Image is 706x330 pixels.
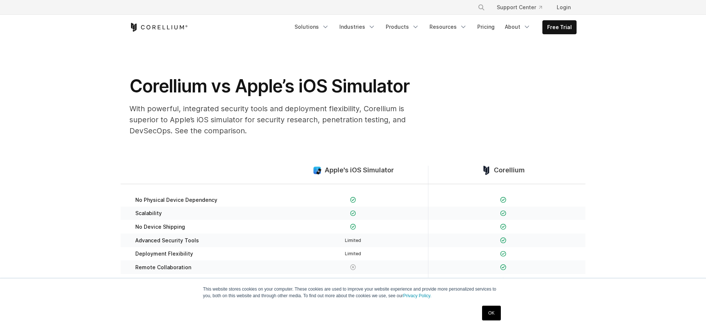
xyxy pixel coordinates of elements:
span: Apple's iOS Simulator [325,166,394,175]
span: Corellium [494,166,525,175]
a: Resources [425,20,471,34]
a: Login [551,1,577,14]
img: Checkmark [500,264,506,270]
img: Checkmark [500,197,506,203]
a: Support Center [491,1,548,14]
a: Industries [335,20,380,34]
h1: Corellium vs Apple’s iOS Simulator [129,75,424,97]
img: Checkmark [500,251,506,257]
span: Scalability [135,210,162,217]
a: Free Trial [543,21,576,34]
span: Limited [345,238,361,243]
span: Deployment Flexibility [135,250,193,257]
button: Search [475,1,488,14]
span: Graphics Acceleration [135,278,191,284]
a: Pricing [473,20,499,34]
a: Products [381,20,424,34]
span: No Physical Device Dependency [135,197,217,203]
span: Remote Collaboration [135,264,191,271]
img: X [350,278,356,284]
span: Advanced Security Tools [135,237,199,244]
img: Checkmark [500,210,506,217]
a: Corellium Home [129,23,188,32]
span: No Device Shipping [135,224,185,230]
img: compare_ios-simulator--large [313,166,322,175]
img: Checkmark [350,197,356,203]
img: Checkmark [350,210,356,217]
img: Checkmark [350,224,356,230]
a: OK [482,306,501,320]
img: Checkmark [500,224,506,230]
p: With powerful, integrated security tools and deployment flexibility, Corellium is superior to App... [129,103,424,136]
img: Checkmark [500,237,506,243]
div: Navigation Menu [469,1,577,14]
span: Limited [345,251,361,256]
img: X [350,264,356,270]
img: Checkmark [500,278,506,284]
p: This website stores cookies on your computer. These cookies are used to improve your website expe... [203,286,503,299]
a: About [500,20,535,34]
a: Privacy Policy. [403,293,431,298]
div: Navigation Menu [290,20,577,34]
a: Solutions [290,20,334,34]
